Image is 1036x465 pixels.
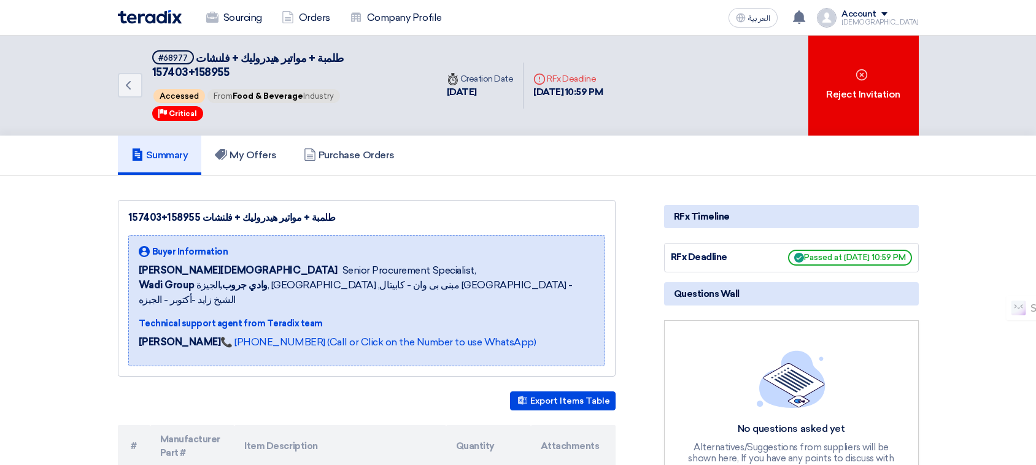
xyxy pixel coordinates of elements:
a: Purchase Orders [290,136,408,175]
span: طلمبة + مواتير هيدروليك + فلنشات 158955+157403 [152,52,344,79]
div: Technical support agent from Teradix team [139,317,595,330]
span: Buyer Information [152,245,228,258]
span: Food & Beverage [233,91,303,101]
span: [PERSON_NAME][DEMOGRAPHIC_DATA] [139,263,338,278]
span: الجيزة, [GEOGRAPHIC_DATA] ,مبنى بى وان - كابيتال [GEOGRAPHIC_DATA] - الشيخ زايد -أكتوبر - الجيزه [139,278,595,307]
div: RFx Timeline [664,205,919,228]
div: Creation Date [447,72,514,85]
a: Orders [272,4,340,31]
div: Reject Invitation [808,36,919,136]
img: profile_test.png [817,8,837,28]
span: العربية [748,14,770,23]
span: Accessed [153,89,205,103]
a: Company Profile [340,4,452,31]
a: Summary [118,136,202,175]
div: [DEMOGRAPHIC_DATA] [841,19,918,26]
img: empty_state_list.svg [757,350,825,408]
div: طلمبة + مواتير هيدروليك + فلنشات 158955+157403 [128,210,605,225]
h5: طلمبة + مواتير هيدروليك + فلنشات 158955+157403 [152,50,422,80]
div: No questions asked yet [687,423,895,436]
span: Critical [169,109,197,118]
button: Export Items Table [510,391,616,410]
div: [DATE] 10:59 PM [533,85,603,99]
button: العربية [729,8,778,28]
span: Passed at [DATE] 10:59 PM [788,250,912,266]
a: My Offers [201,136,290,175]
h5: Purchase Orders [304,149,395,161]
div: RFx Deadline [533,72,603,85]
a: 📞 [PHONE_NUMBER] (Call or Click on the Number to use WhatsApp) [220,336,536,348]
strong: [PERSON_NAME] [139,336,221,348]
div: Account [841,9,876,20]
b: Wadi Group وادي جروب, [139,279,268,291]
span: From Industry [207,89,340,103]
h5: My Offers [215,149,277,161]
div: [DATE] [447,85,514,99]
div: #68977 [158,54,188,62]
a: Sourcing [196,4,272,31]
div: RFx Deadline [671,250,763,264]
span: Senior Procurement Specialist, [342,263,476,278]
h5: Summary [131,149,188,161]
img: Teradix logo [118,10,182,24]
span: Questions Wall [674,287,740,301]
